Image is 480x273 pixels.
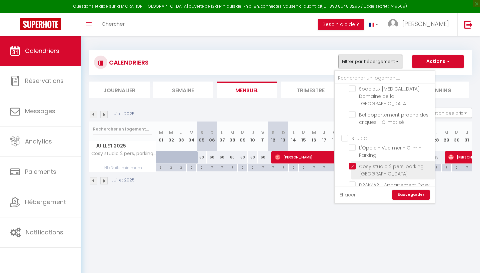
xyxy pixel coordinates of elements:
[309,164,319,170] div: 7
[312,130,316,136] abbr: M
[444,130,448,136] abbr: M
[431,122,442,151] th: 28
[227,164,237,170] div: 7
[359,144,421,158] span: L'Opale - Vue mer - Clim - Parking
[335,72,435,84] input: Rechercher un logement...
[334,70,435,204] div: Filtrer par hébergement
[402,20,449,28] span: [PERSON_NAME]
[383,13,457,36] a: ... [PERSON_NAME]
[258,164,268,170] div: 7
[282,130,285,136] abbr: D
[217,164,227,170] div: 7
[169,130,173,136] abbr: M
[25,167,56,176] span: Paiements
[156,164,166,170] div: 3
[207,151,217,163] div: 60
[359,163,424,177] span: Cosy studio 2 pers, parking, [GEOGRAPHIC_DATA]
[441,122,452,151] th: 29
[293,130,295,136] abbr: L
[227,151,238,163] div: 60
[412,55,464,68] button: Actions
[452,122,462,151] th: 30
[248,151,258,163] div: 60
[221,130,223,136] abbr: L
[190,130,193,136] abbr: V
[359,86,420,107] span: Spacieux [MEDICAL_DATA] Domaine de la [GEOGRAPHIC_DATA]
[319,122,329,151] th: 17
[237,151,248,163] div: 60
[186,122,197,151] th: 04
[302,130,306,136] abbr: M
[176,164,186,170] div: 3
[299,164,309,170] div: 7
[217,151,227,163] div: 60
[217,82,277,98] li: Mensuel
[112,177,135,183] p: Juillet 2025
[89,164,156,171] span: Nb Nuits minimum
[388,19,398,29] img: ...
[166,122,176,151] th: 02
[241,130,245,136] abbr: M
[258,122,268,151] th: 11
[197,164,207,170] div: 7
[318,19,364,30] button: Besoin d'aide ?
[278,122,289,151] th: 13
[442,164,452,170] div: 7
[309,122,319,151] th: 16
[153,82,214,98] li: Semaine
[112,111,135,117] p: Juillet 2025
[464,20,473,29] img: logout
[89,141,156,151] span: Juillet 2025
[329,164,339,170] div: 7
[293,3,321,9] a: en cliquant ici
[452,164,462,170] div: 7
[462,164,472,170] div: 7
[89,82,150,98] li: Journalier
[275,151,382,163] span: [PERSON_NAME]
[25,47,59,55] span: Calendriers
[180,130,183,136] abbr: J
[333,130,336,136] abbr: V
[210,130,214,136] abbr: D
[251,130,254,136] abbr: J
[435,130,437,136] abbr: L
[392,190,430,200] a: Sauvegarder
[93,123,152,135] input: Rechercher un logement...
[25,77,64,85] span: Réservations
[248,122,258,151] th: 10
[323,130,325,136] abbr: J
[107,55,149,70] h3: CALENDRIERS
[359,112,429,126] span: Bel appartement proche des criques - Climatisé
[319,164,329,170] div: 7
[5,3,25,23] button: Open LiveChat chat widget
[261,130,264,136] abbr: V
[207,122,217,151] th: 06
[176,122,187,151] th: 03
[338,55,402,68] button: Filtrer par hébergement
[455,130,459,136] abbr: M
[278,164,288,170] div: 7
[159,130,163,136] abbr: M
[329,122,340,151] th: 18
[187,164,197,170] div: 7
[227,122,238,151] th: 08
[408,82,469,98] li: Planning
[268,122,278,151] th: 12
[466,130,468,136] abbr: J
[258,151,268,163] div: 60
[207,164,217,170] div: 7
[340,191,356,198] a: Effacer
[268,164,278,170] div: 7
[299,122,309,151] th: 15
[217,122,227,151] th: 07
[197,151,207,163] div: 60
[20,18,61,30] img: Super Booking
[230,130,234,136] abbr: M
[200,130,203,136] abbr: S
[422,108,472,118] button: Gestion des prix
[431,164,441,170] div: 7
[238,164,248,170] div: 7
[25,198,66,206] span: Hébergement
[26,228,63,236] span: Notifications
[102,20,125,27] span: Chercher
